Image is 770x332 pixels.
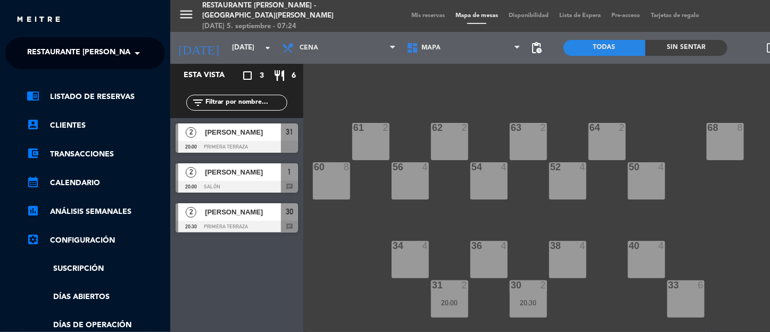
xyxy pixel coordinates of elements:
[186,167,196,178] span: 2
[204,97,287,109] input: Filtrar por nombre...
[186,207,196,218] span: 2
[192,96,204,109] i: filter_list
[205,206,281,218] span: [PERSON_NAME]
[205,127,281,138] span: [PERSON_NAME]
[27,42,291,64] span: Restaurante [PERSON_NAME] - [GEOGRAPHIC_DATA][PERSON_NAME]
[27,291,165,303] a: Días abiertos
[186,127,196,138] span: 2
[292,70,296,82] span: 6
[205,167,281,178] span: [PERSON_NAME]
[260,70,264,82] span: 3
[27,204,39,217] i: assessment
[288,165,292,178] span: 1
[27,118,39,131] i: account_box
[27,263,165,275] a: Suscripción
[176,69,247,82] div: Esta vista
[286,205,293,218] span: 30
[273,69,286,82] i: restaurant
[27,234,165,247] a: Configuración
[27,233,39,246] i: settings_applications
[27,89,39,102] i: chrome_reader_mode
[27,148,165,161] a: account_balance_walletTransacciones
[27,319,165,331] a: Días de Operación
[27,177,165,189] a: calendar_monthCalendario
[27,90,165,103] a: chrome_reader_modeListado de Reservas
[241,69,254,82] i: crop_square
[27,205,165,218] a: assessmentANÁLISIS SEMANALES
[16,16,61,24] img: MEITRE
[27,119,165,132] a: account_boxClientes
[27,147,39,160] i: account_balance_wallet
[286,126,293,138] span: 31
[531,41,543,54] span: pending_actions
[27,176,39,188] i: calendar_month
